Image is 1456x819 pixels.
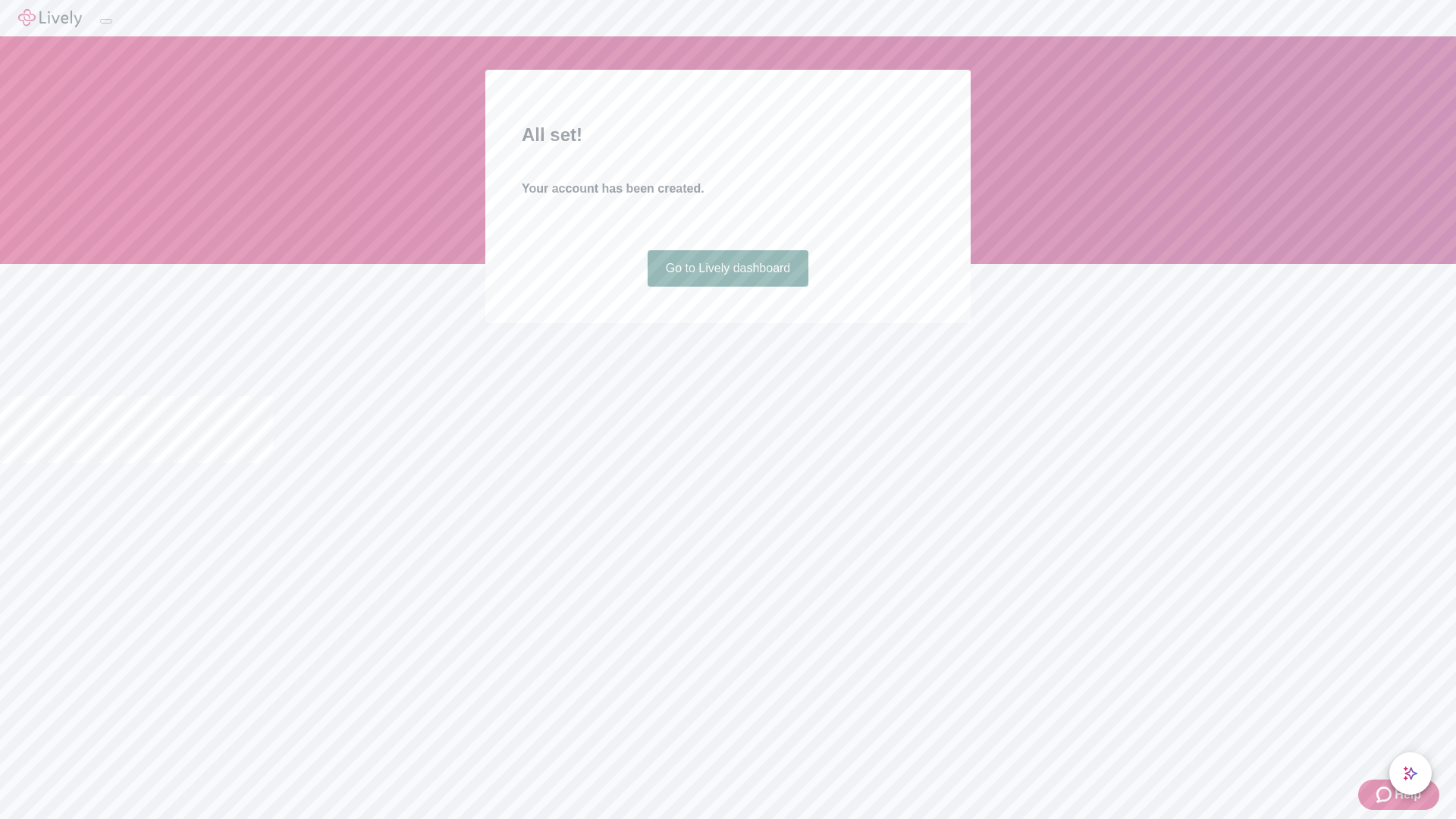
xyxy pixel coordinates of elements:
[522,180,934,198] h4: Your account has been created.
[1395,786,1421,804] span: Help
[522,121,934,149] h2: All set!
[648,250,809,287] a: Go to Lively dashboard
[100,19,112,24] button: Log out
[1376,786,1395,804] svg: Zendesk support icon
[1389,752,1432,795] button: chat
[18,9,82,27] img: Lively
[1403,766,1418,781] svg: Lively AI Assistant
[1358,780,1439,810] button: Zendesk support iconHelp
